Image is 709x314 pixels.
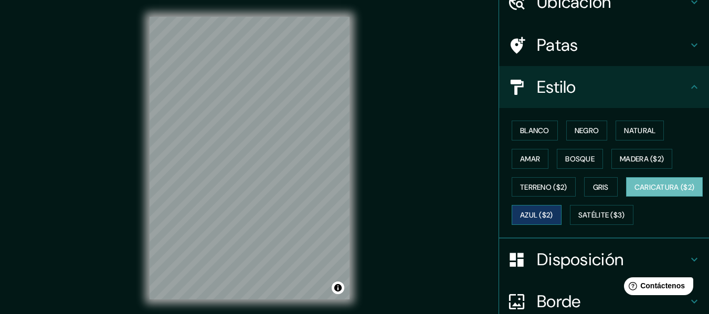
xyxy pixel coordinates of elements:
font: Disposición [537,248,623,270]
button: Natural [616,121,664,140]
button: Madera ($2) [611,149,672,169]
button: Blanco [512,121,558,140]
button: Bosque [557,149,603,169]
font: Borde [537,290,581,312]
font: Natural [624,126,655,135]
font: Madera ($2) [620,154,664,164]
button: Terreno ($2) [512,177,576,197]
iframe: Lanzador de widgets de ayuda [616,273,697,302]
div: Patas [499,24,709,66]
font: Azul ($2) [520,211,553,220]
font: Terreno ($2) [520,182,567,192]
div: Estilo [499,66,709,108]
button: Negro [566,121,608,140]
font: Satélite ($3) [578,211,625,220]
font: Patas [537,34,578,56]
button: Gris [584,177,618,197]
button: Azul ($2) [512,205,562,225]
font: Estilo [537,76,576,98]
button: Caricatura ($2) [626,177,703,197]
button: Amar [512,149,548,169]
font: Gris [593,182,609,192]
font: Negro [575,126,599,135]
font: Bosque [565,154,595,164]
div: Disposición [499,239,709,280]
font: Caricatura ($2) [634,182,695,192]
font: Blanco [520,126,549,135]
button: Satélite ($3) [570,205,633,225]
button: Activar o desactivar atribución [332,281,344,294]
font: Amar [520,154,540,164]
canvas: Mapa [150,17,350,299]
